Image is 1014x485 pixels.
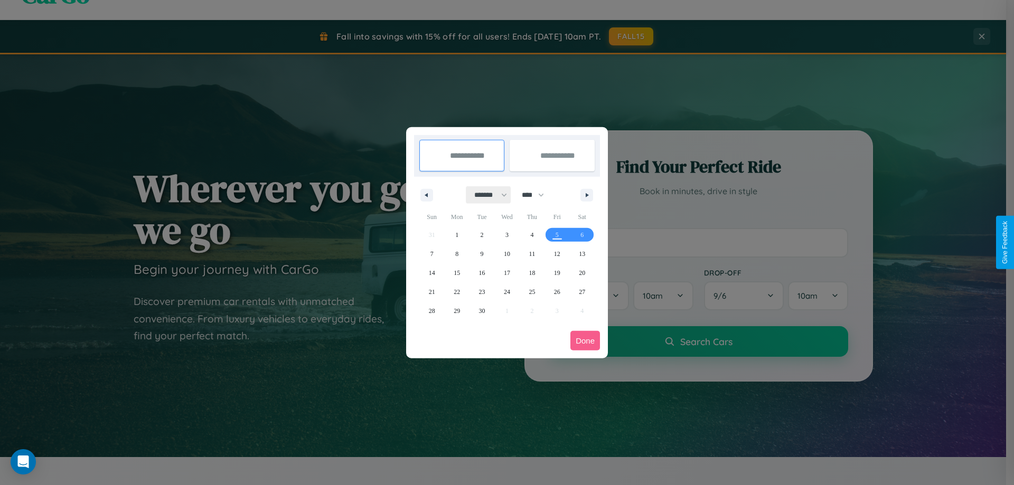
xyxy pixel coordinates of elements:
span: 26 [554,282,560,301]
button: 11 [520,244,544,263]
button: 22 [444,282,469,301]
div: Open Intercom Messenger [11,449,36,474]
button: 8 [444,244,469,263]
span: 1 [455,225,458,244]
button: 7 [419,244,444,263]
span: Mon [444,208,469,225]
button: 25 [520,282,544,301]
button: 23 [470,282,494,301]
button: 10 [494,244,519,263]
span: 30 [479,301,485,320]
span: Thu [520,208,544,225]
button: 21 [419,282,444,301]
button: 18 [520,263,544,282]
span: 5 [556,225,559,244]
button: 3 [494,225,519,244]
span: 24 [504,282,510,301]
button: 17 [494,263,519,282]
span: 18 [529,263,535,282]
button: 5 [544,225,569,244]
span: 28 [429,301,435,320]
button: 1 [444,225,469,244]
span: 15 [454,263,460,282]
span: 11 [529,244,536,263]
span: 16 [479,263,485,282]
span: 3 [505,225,509,244]
span: 7 [430,244,434,263]
button: 30 [470,301,494,320]
span: 2 [481,225,484,244]
span: Sat [570,208,595,225]
button: 2 [470,225,494,244]
span: 17 [504,263,510,282]
span: 29 [454,301,460,320]
button: 27 [570,282,595,301]
span: Fri [544,208,569,225]
span: 12 [554,244,560,263]
button: 16 [470,263,494,282]
button: 19 [544,263,569,282]
span: 22 [454,282,460,301]
span: 25 [529,282,535,301]
span: 9 [481,244,484,263]
button: 14 [419,263,444,282]
span: 14 [429,263,435,282]
button: 20 [570,263,595,282]
button: 13 [570,244,595,263]
button: 4 [520,225,544,244]
span: 10 [504,244,510,263]
span: 27 [579,282,585,301]
span: 20 [579,263,585,282]
button: 6 [570,225,595,244]
span: 23 [479,282,485,301]
span: Tue [470,208,494,225]
button: 24 [494,282,519,301]
button: 15 [444,263,469,282]
button: Done [570,331,600,350]
span: 6 [580,225,584,244]
button: 28 [419,301,444,320]
div: Give Feedback [1001,221,1009,264]
span: 8 [455,244,458,263]
span: 13 [579,244,585,263]
button: 9 [470,244,494,263]
span: Wed [494,208,519,225]
button: 26 [544,282,569,301]
span: 21 [429,282,435,301]
span: 4 [530,225,533,244]
button: 29 [444,301,469,320]
button: 12 [544,244,569,263]
span: Sun [419,208,444,225]
span: 19 [554,263,560,282]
